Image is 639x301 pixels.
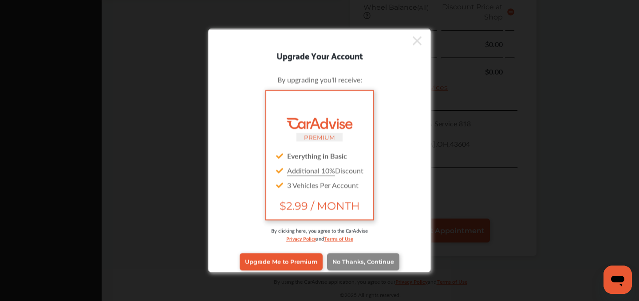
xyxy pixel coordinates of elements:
div: By upgrading you'll receive: [222,74,417,84]
div: Upgrade Your Account [209,48,430,62]
div: By clicking here, you agree to the CarAdvise and [222,227,417,251]
a: No Thanks, Continue [327,253,399,270]
strong: Everything in Basic [287,150,347,160]
span: Upgrade Me to Premium [245,258,317,265]
a: Upgrade Me to Premium [240,253,323,270]
a: Terms of Use [324,234,353,242]
small: PREMIUM [304,133,335,141]
iframe: Button to launch messaging window [603,266,632,294]
div: 3 Vehicles Per Account [273,177,366,192]
a: Privacy Policy [286,234,316,242]
u: Additional 10% [287,165,335,175]
span: No Thanks, Continue [332,258,394,265]
span: Discount [287,165,363,175]
span: $2.99 / MONTH [273,199,366,212]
